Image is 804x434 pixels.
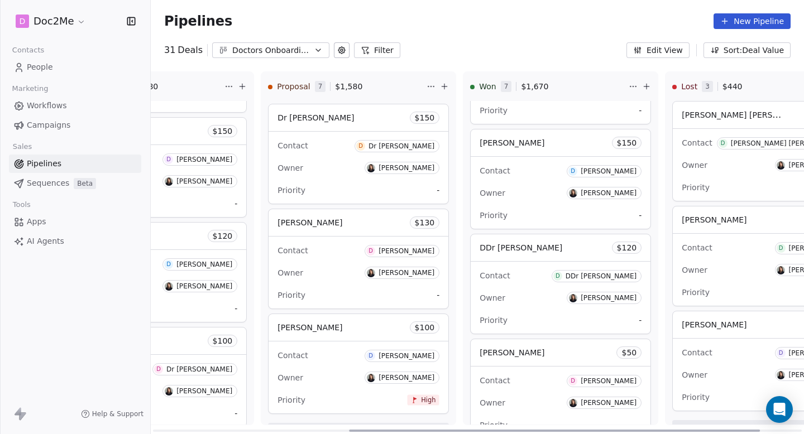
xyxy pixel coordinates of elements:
div: 31 [164,44,203,57]
span: Dr [PERSON_NAME] [277,113,354,122]
div: D [779,349,783,358]
span: AI Agents [27,235,64,247]
div: Doctors Onboarding [232,45,309,56]
a: Campaigns [9,116,141,134]
span: Contact [277,141,308,150]
div: Dr [PERSON_NAME] [368,142,434,150]
div: DDr [PERSON_NAME] [566,272,636,280]
div: Open Intercom Messenger [766,396,793,423]
div: [PERSON_NAME] [379,247,434,255]
img: L [367,374,375,382]
div: [PERSON_NAME] [581,399,636,407]
span: - [437,290,439,301]
button: Sort: Deal Value [703,42,791,58]
span: Contact [682,138,712,147]
div: [PERSON_NAME] [379,374,434,382]
span: Priority [480,316,508,325]
div: D [166,260,171,269]
a: People [9,58,141,76]
span: Contact [682,243,712,252]
div: [PERSON_NAME] [176,387,232,395]
span: $ 100 [213,335,233,346]
span: Owner [682,370,707,379]
span: Sequences [27,177,69,189]
div: [PERSON_NAME] [581,189,636,197]
span: Contact [480,166,510,175]
div: [PERSON_NAME] [379,164,434,172]
span: 7 [315,81,326,92]
span: $ 120 [617,242,637,253]
span: Owner [682,161,707,170]
img: L [777,161,785,170]
button: Edit View [626,42,690,58]
span: Proposal [277,81,310,92]
a: SequencesBeta [9,174,141,192]
a: Help & Support [81,409,143,418]
button: DDoc2Me [13,12,88,31]
span: Owner [480,293,505,302]
span: [PERSON_NAME] [277,323,342,332]
span: Marketing [7,80,53,97]
span: [PERSON_NAME] [682,320,746,329]
span: [PERSON_NAME] [277,218,342,227]
span: Priority [480,421,508,430]
span: Pipelines [27,158,61,170]
div: DDr [PERSON_NAME]$120ContactDDDr [PERSON_NAME]OwnerL[PERSON_NAME]Priority- [470,234,651,334]
div: $120D[PERSON_NAME]L[PERSON_NAME]- [62,222,247,322]
span: Workflows [27,100,67,112]
span: Beta [74,178,96,189]
div: D [368,351,373,360]
span: Priority [480,211,508,220]
span: Owner [480,189,505,197]
img: L [165,387,173,396]
div: D [571,377,575,385]
span: Contact [277,246,308,255]
span: Tools [8,196,35,213]
span: Priority [682,393,710,402]
div: D [721,139,725,148]
div: Proposal7$1,580 [268,72,424,101]
span: Owner [682,266,707,274]
span: $ 120 [213,230,233,242]
span: Help & Support [92,409,143,418]
span: DDr [PERSON_NAME] [480,243,562,252]
span: - [639,315,642,326]
div: $150D[PERSON_NAME]L[PERSON_NAME]- [62,117,247,218]
span: $ 150 [415,112,435,123]
img: L [569,294,577,302]
span: $ 440 [722,81,743,92]
span: Lost [681,81,697,92]
span: - [639,210,642,221]
span: Contact [480,271,510,280]
span: - [234,408,237,419]
img: L [367,269,375,277]
div: D [166,155,171,164]
span: Priority [682,288,710,297]
span: Campaigns [27,119,70,131]
span: $ 1,670 [521,81,548,92]
button: New Pipeline [714,13,791,29]
img: L [777,266,785,274]
span: People [27,61,53,73]
div: Dr [PERSON_NAME] [166,365,232,373]
span: - [234,303,237,314]
span: Pipelines [164,13,232,29]
a: Apps [9,213,141,231]
div: [PERSON_NAME] [176,177,232,185]
span: [PERSON_NAME] [682,215,746,224]
div: Won7$1,670 [470,72,626,101]
a: AI Agents [9,232,141,250]
span: Priority [682,183,710,192]
div: [PERSON_NAME]$130ContactD[PERSON_NAME]OwnerL[PERSON_NAME]Priority- [268,209,449,309]
span: Priority [480,106,508,115]
span: Contact [480,376,510,385]
span: Deals [178,44,203,57]
span: $ 150 [213,126,233,137]
img: L [165,177,173,186]
div: [PERSON_NAME] [581,294,636,302]
span: - [234,198,237,209]
span: Apps [27,216,46,228]
span: High [421,396,435,404]
span: Priority [277,291,305,300]
span: Owner [480,398,505,407]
